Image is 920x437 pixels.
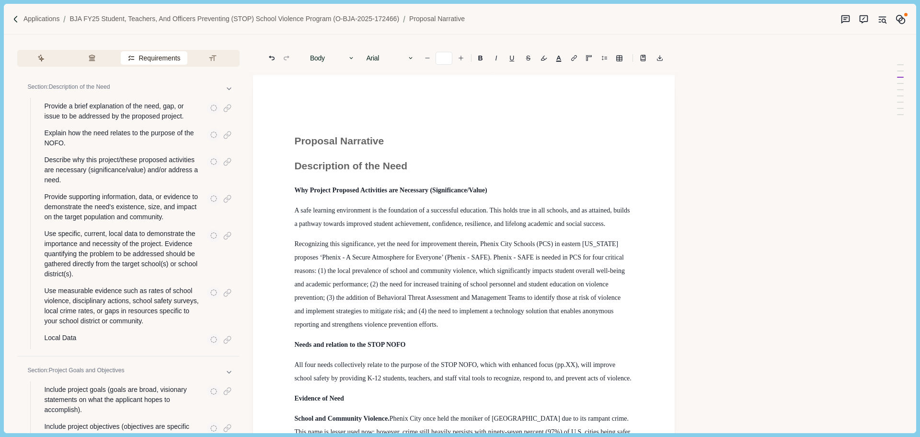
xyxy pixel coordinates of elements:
span: Description of the Need [294,160,407,171]
button: Export to docx [653,51,667,65]
span: Needs and relation to the STOP NOFO [294,341,405,348]
p: Section: Description of the Need [27,83,220,94]
p: Section: Project Goals and Objectives [27,366,220,378]
a: Applications [23,14,60,24]
s: S [526,55,530,61]
button: Decrease font size [421,51,434,65]
p: Provide supporting information, data, or evidence to demonstrate the need's existence, size, and ... [44,192,200,222]
p: Use specific, current, local data to demonstrate the importance and necessity of the project. Evi... [44,229,200,279]
img: Forward slash icon [399,15,409,24]
span: All four needs collectively relate to the purpose of the STOP NOFO, which with enhanced focus (pp... [294,361,631,382]
button: Line height [598,51,611,65]
a: BJA FY25 Student, Teachers, and Officers Preventing (STOP) School Violence Program (O-BJA-2025-17... [69,14,399,24]
button: Line height [636,51,650,65]
button: Arial [361,51,419,65]
button: Body [305,51,360,65]
p: Explain how the need relates to the purpose of the NOFO. [44,128,200,148]
p: Use measurable evidence such as rates of school violence, disciplinary actions, school safety sur... [44,286,200,326]
p: Provide a brief explanation of the need, gap, or issue to be addressed by the proposed project. [44,101,200,121]
p: Describe why this project/these proposed activities are necessary (significance/value) and/or add... [44,155,200,185]
button: Increase font size [454,51,468,65]
span: Recognizing this significance, yet the need for improvement therein, Phenix City Schools (PCS) in... [294,240,626,328]
span: Requirements [138,53,180,63]
b: B [478,55,483,61]
button: I [489,51,503,65]
button: B [473,51,488,65]
button: Undo [265,51,278,65]
button: Redo [280,51,293,65]
p: Include project goals (goals are broad, visionary statements on what the applicant hopes to accom... [44,385,200,415]
span: Evidence of Need [294,395,344,402]
button: S [521,51,535,65]
img: Forward slash icon [59,15,69,24]
span: Proposal Narrative [294,135,384,146]
a: Proposal Narrative [409,14,465,24]
img: Forward slash icon [11,15,20,24]
span: Why Project Proposed Activities are Necessary (Significance/Value) [294,187,487,194]
button: Line height [612,51,626,65]
button: Line height [567,51,581,65]
button: U [505,51,519,65]
u: U [509,55,514,61]
span: A safe learning environment is the foundation of a successful education. This holds true in all s... [294,207,631,227]
button: Adjust margins [582,51,596,65]
i: I [495,55,497,61]
span: School and Community Violence. [294,415,389,422]
p: Local Data [44,333,76,345]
